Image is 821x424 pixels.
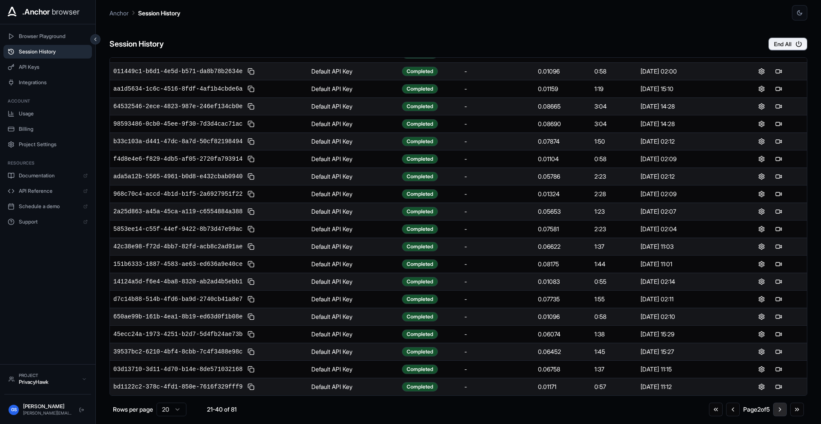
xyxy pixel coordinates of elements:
[402,259,438,269] div: Completed
[641,102,730,111] div: [DATE] 14:28
[3,45,92,59] button: Session History
[113,137,242,146] span: b33c103a-d441-47dc-8a7d-50cf82198494
[402,347,438,356] div: Completed
[538,190,588,198] div: 0.01324
[594,347,633,356] div: 1:45
[308,132,399,150] td: Default API Key
[594,120,633,128] div: 3:04
[402,119,438,129] div: Completed
[113,330,242,339] span: 45ecc24a-1973-4251-b2d7-5d4fb24ae73b
[641,242,730,251] div: [DATE] 11:03
[594,137,633,146] div: 1:50
[641,383,730,391] div: [DATE] 11:12
[464,242,531,251] div: -
[464,155,531,163] div: -
[641,67,730,76] div: [DATE] 02:00
[113,67,242,76] span: 011449c1-b6d1-4e5d-b571-da8b78b2634e
[402,365,438,374] div: Completed
[594,207,633,216] div: 1:23
[641,312,730,321] div: [DATE] 02:10
[538,242,588,251] div: 0.06622
[538,102,588,111] div: 0.08665
[594,365,633,374] div: 1:37
[3,169,92,183] a: Documentation
[19,79,88,86] span: Integrations
[464,67,531,76] div: -
[594,383,633,391] div: 0:57
[308,360,399,378] td: Default API Key
[3,138,92,151] button: Project Settings
[200,405,243,414] div: 21-40 of 81
[19,203,79,210] span: Schedule a demo
[594,225,633,233] div: 2:23
[308,255,399,273] td: Default API Key
[402,224,438,234] div: Completed
[402,277,438,286] div: Completed
[641,277,730,286] div: [DATE] 02:14
[113,85,242,93] span: aa1d5634-1c6c-4516-8fdf-4af1b4cbde6a
[308,62,399,80] td: Default API Key
[308,378,399,395] td: Default API Key
[308,168,399,185] td: Default API Key
[641,260,730,268] div: [DATE] 11:01
[464,330,531,339] div: -
[19,141,88,148] span: Project Settings
[113,277,242,286] span: 14124a5d-f6e4-4ba8-8320-ab2ad4b5ebb1
[5,5,19,19] img: Anchor Icon
[464,225,531,233] div: -
[113,120,242,128] span: 98593486-0cb0-45ee-9f30-7d3d4cac71ac
[113,190,242,198] span: 968c70c4-accd-4b1d-b1f5-2a6927951f22
[538,120,588,128] div: 0.08690
[641,190,730,198] div: [DATE] 02:09
[464,207,531,216] div: -
[402,84,438,94] div: Completed
[109,8,180,18] nav: breadcrumb
[19,218,79,225] span: Support
[19,372,77,379] div: Project
[402,137,438,146] div: Completed
[402,172,438,181] div: Completed
[113,207,242,216] span: 2a25d863-a45a-45ca-a119-c6554884a388
[464,137,531,146] div: -
[464,172,531,181] div: -
[109,38,164,50] h6: Session History
[3,215,92,229] a: Support
[538,155,588,163] div: 0.01104
[594,242,633,251] div: 1:37
[641,155,730,163] div: [DATE] 02:09
[594,155,633,163] div: 0:58
[308,220,399,238] td: Default API Key
[538,172,588,181] div: 0.05786
[538,312,588,321] div: 0.01096
[538,347,588,356] div: 0.06452
[113,295,242,303] span: d7c14b88-514b-4fd6-ba9d-2740cb41a8e7
[538,85,588,93] div: 0.01159
[464,260,531,268] div: -
[464,85,531,93] div: -
[23,410,72,416] div: [PERSON_NAME][EMAIL_ADDRESS][DOMAIN_NAME]
[641,295,730,303] div: [DATE] 02:11
[3,122,92,136] button: Billing
[113,102,242,111] span: 64532546-2ece-4823-987e-246ef134cb0e
[768,38,807,50] button: End All
[19,379,77,386] div: PrivacyHawk
[113,312,242,321] span: 650ae99b-161b-4ea1-8b19-ed63d0f1b08e
[402,242,438,251] div: Completed
[3,107,92,121] button: Usage
[308,238,399,255] td: Default API Key
[3,184,92,198] a: API Reference
[11,406,17,413] span: GS
[464,312,531,321] div: -
[538,383,588,391] div: 0.01171
[308,80,399,97] td: Default API Key
[3,76,92,89] button: Integrations
[308,185,399,203] td: Default API Key
[594,102,633,111] div: 3:04
[113,383,242,391] span: bd1122c2-378c-4fd1-850e-7616f329fff9
[594,67,633,76] div: 0:58
[464,365,531,374] div: -
[23,403,72,410] div: [PERSON_NAME]
[113,172,242,181] span: ada5a12b-5565-4961-b0d8-e432cbab0940
[113,347,242,356] span: 39537bc2-6210-4bf4-8cbb-7c4f3488e98c
[538,137,588,146] div: 0.07874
